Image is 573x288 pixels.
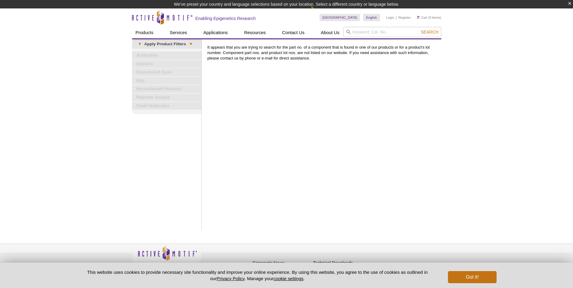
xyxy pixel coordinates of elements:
a: Small Molecules [132,102,201,110]
a: Products [132,27,157,38]
a: Contact Us [278,27,308,38]
a: English [363,14,380,21]
a: Reporter Assays [132,94,201,101]
span: ▾ [135,41,144,47]
button: Got it! [448,271,496,283]
a: Privacy Policy [217,276,244,281]
a: Register [398,15,411,20]
p: This website uses cookies to provide necessary site functionality and improve your online experie... [77,269,438,282]
a: Cart [417,15,427,20]
table: Click to Verify - This site chose Symantec SSL for secure e-commerce and confidential communicati... [374,254,419,268]
a: Antibodies [132,52,201,59]
a: Login [386,15,394,20]
a: ▾Apply Product Filters▾ [132,39,201,49]
span: ▾ [186,41,195,47]
a: Fluorescent Dyes [132,69,201,76]
a: Kits [132,77,201,85]
li: (0 items) [417,14,441,21]
button: Search [419,29,440,35]
a: Resources [240,27,269,38]
p: It appears that you are trying to search for the part no. of a component that is found in one of ... [208,45,438,61]
a: About Us [317,27,343,38]
a: Extracts [132,60,201,68]
a: [GEOGRAPHIC_DATA] [320,14,360,21]
a: Services [166,27,191,38]
button: cookie settings [273,276,303,281]
a: Privacy Policy [204,260,228,269]
a: Applications [200,27,231,38]
span: Search [421,30,438,34]
h4: Epigenetic News [253,261,310,266]
img: Active Motif, [132,244,201,268]
img: Change Here [311,5,327,19]
a: Recombinant Proteins [132,85,201,93]
input: Keyword, Cat. No. [343,27,441,37]
h2: Enabling Epigenetics Research [195,16,256,21]
h4: Technical Downloads [313,261,371,266]
li: | [396,14,397,21]
img: Your Cart [417,16,420,19]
